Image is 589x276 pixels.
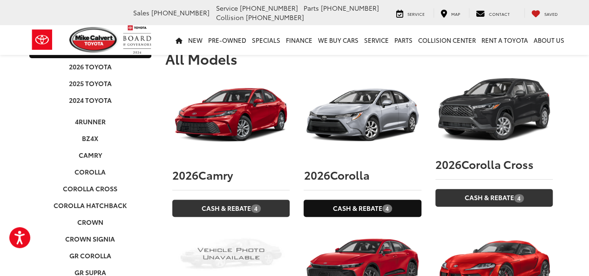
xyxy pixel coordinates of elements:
img: 2026 Toyota Corolla [304,71,421,159]
span: 4 [382,204,392,213]
a: Home [173,25,185,55]
h2: All Models [165,51,560,66]
a: Collision Center [415,25,479,55]
img: 2026 Toyota Camry [172,71,290,159]
a: Cash & Rebate4 [172,200,290,217]
a: Rent a Toyota [479,25,531,55]
span: [PHONE_NUMBER] [240,3,298,13]
a: Cash & Rebate4 [304,200,421,217]
a: 2025 Toyota [29,75,152,92]
span: Saved [544,11,558,17]
a: 4Runner [29,113,152,130]
span: Service [407,11,425,17]
h3: Camry [172,168,290,181]
a: Pre-Owned [205,25,249,55]
a: Contact [469,8,517,18]
span: [PHONE_NUMBER] [246,13,304,22]
span: Map [451,11,460,17]
span: Sales [133,8,149,17]
a: My Saved Vehicles [524,8,565,18]
span: Collision [216,13,244,22]
a: Parts [392,25,415,55]
a: 2026 Toyota [29,58,152,75]
img: Toyota [25,25,60,55]
span: Contact [489,11,510,17]
img: Mike Calvert Toyota [69,27,119,53]
a: Cash & Rebate4 [435,189,553,206]
img: 2026 Toyota Corolla Cross [435,71,553,148]
span: [PHONE_NUMBER] [321,3,379,13]
a: WE BUY CARS [315,25,361,55]
a: About Us [531,25,567,55]
a: bZ4X [29,130,152,147]
span: 2026 [304,167,330,182]
a: Camry [29,147,152,163]
a: Finance [283,25,315,55]
span: [PHONE_NUMBER] [151,8,210,17]
a: Corolla Cross [29,180,152,197]
span: 2026 [435,156,461,172]
a: Crown Signia [29,230,152,247]
a: Specials [249,25,283,55]
span: Service [216,3,238,13]
a: New [185,25,205,55]
a: GR Corolla [29,247,152,264]
h3: Corolla Cross [435,158,553,170]
span: 4 [514,194,524,202]
span: 4 [251,204,261,213]
a: Map [433,8,467,18]
a: Service [361,25,392,55]
a: Service [389,8,432,18]
a: Corolla [29,163,152,180]
a: Crown [29,214,152,230]
span: Parts [304,3,319,13]
a: 2024 Toyota [29,92,152,108]
h3: Corolla [304,168,421,181]
a: Corolla Hatchback [29,197,152,214]
span: 2026 [172,167,198,182]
